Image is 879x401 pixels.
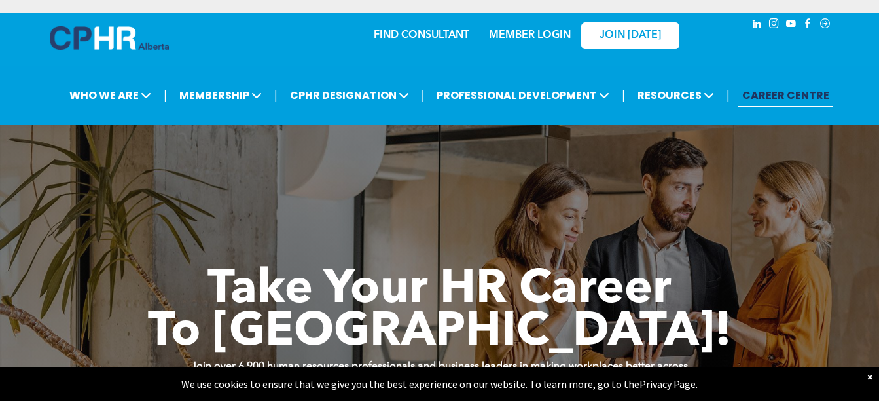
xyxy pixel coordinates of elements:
[489,30,571,41] a: MEMBER LOGIN
[207,267,672,314] span: Take Your HR Career
[274,82,278,109] li: |
[191,362,688,372] strong: Join over 6,900 human resources professionals and business leaders in making workplaces better ac...
[581,22,679,49] a: JOIN [DATE]
[65,83,155,107] span: WHO WE ARE
[727,82,730,109] li: |
[422,82,425,109] li: |
[600,29,661,42] span: JOIN [DATE]
[639,377,698,391] a: Privacy Page.
[433,83,613,107] span: PROFESSIONAL DEVELOPMENT
[374,30,469,41] a: FIND CONSULTANT
[286,83,413,107] span: CPHR DESIGNATION
[634,83,718,107] span: RESOURCES
[164,82,167,109] li: |
[801,16,816,34] a: facebook
[784,16,798,34] a: youtube
[622,82,625,109] li: |
[750,16,764,34] a: linkedin
[50,26,169,50] img: A blue and white logo for cp alberta
[818,16,833,34] a: Social network
[175,83,266,107] span: MEMBERSHIP
[767,16,781,34] a: instagram
[867,370,872,383] div: Dismiss notification
[148,309,732,356] span: To [GEOGRAPHIC_DATA]!
[738,83,833,107] a: CAREER CENTRE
